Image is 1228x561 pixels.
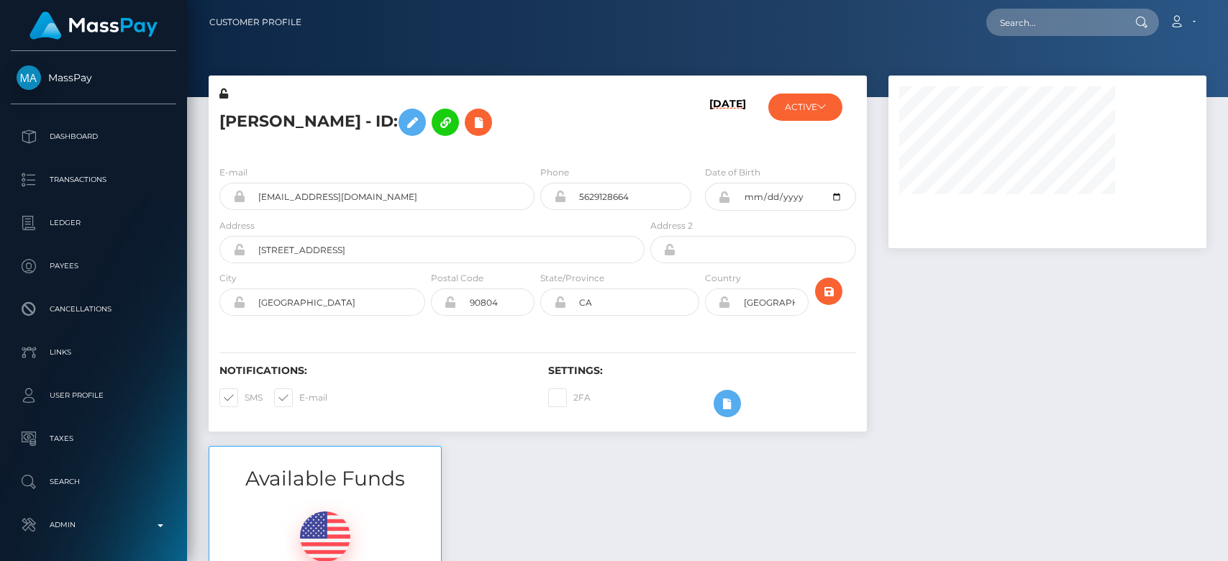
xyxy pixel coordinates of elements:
[11,421,176,457] a: Taxes
[17,169,170,191] p: Transactions
[219,166,247,179] label: E-mail
[219,219,255,232] label: Address
[11,162,176,198] a: Transactions
[11,205,176,241] a: Ledger
[540,166,569,179] label: Phone
[11,507,176,543] a: Admin
[709,98,746,148] h6: [DATE]
[209,7,301,37] a: Customer Profile
[219,365,527,377] h6: Notifications:
[219,272,237,285] label: City
[219,101,637,143] h5: [PERSON_NAME] - ID:
[274,388,327,407] label: E-mail
[17,471,170,493] p: Search
[11,119,176,155] a: Dashboard
[768,93,842,121] button: ACTIVE
[986,9,1122,36] input: Search...
[17,126,170,147] p: Dashboard
[11,378,176,414] a: User Profile
[548,388,591,407] label: 2FA
[17,385,170,406] p: User Profile
[17,342,170,363] p: Links
[548,365,855,377] h6: Settings:
[17,255,170,277] p: Payees
[17,428,170,450] p: Taxes
[17,65,41,90] img: MassPay
[219,388,263,407] label: SMS
[17,212,170,234] p: Ledger
[29,12,158,40] img: MassPay Logo
[705,272,741,285] label: Country
[431,272,483,285] label: Postal Code
[11,248,176,284] a: Payees
[11,291,176,327] a: Cancellations
[11,71,176,84] span: MassPay
[705,166,760,179] label: Date of Birth
[650,219,693,232] label: Address 2
[17,514,170,536] p: Admin
[209,465,441,493] h3: Available Funds
[17,298,170,320] p: Cancellations
[11,464,176,500] a: Search
[11,334,176,370] a: Links
[540,272,604,285] label: State/Province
